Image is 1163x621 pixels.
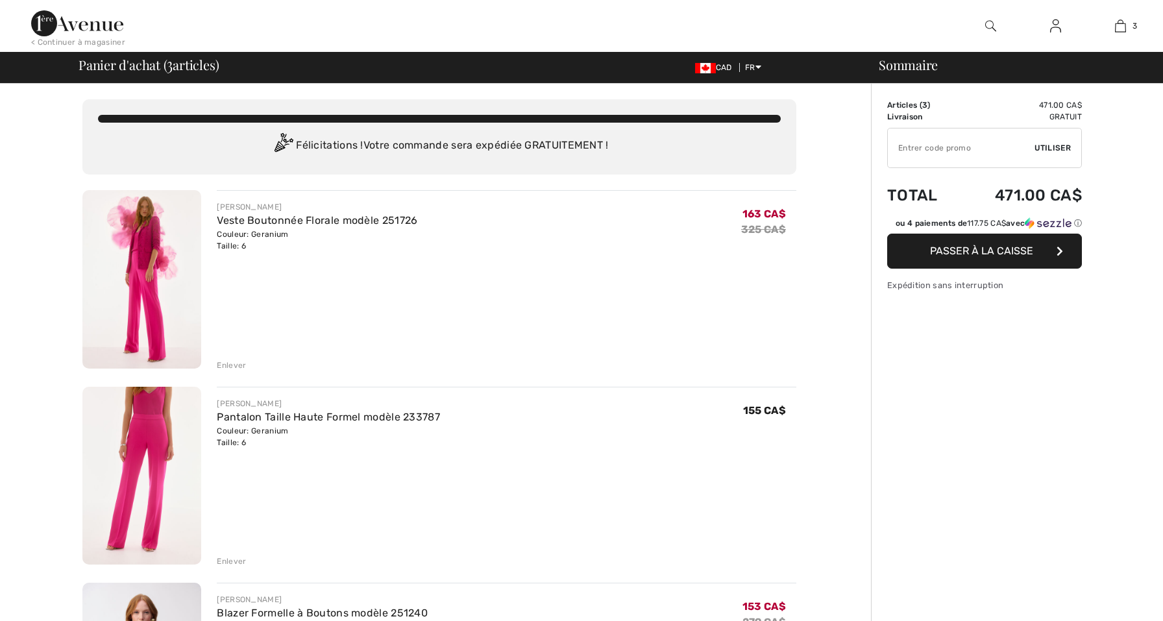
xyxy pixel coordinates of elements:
[79,58,219,71] span: Panier d'achat ( articles)
[1088,18,1152,34] a: 3
[98,133,781,159] div: Félicitations ! Votre commande sera expédiée GRATUITEMENT !
[217,214,417,226] a: Veste Boutonnée Florale modèle 251726
[887,173,959,217] td: Total
[959,111,1082,123] td: Gratuit
[887,234,1082,269] button: Passer à la caisse
[887,279,1082,291] div: Expédition sans interruption
[695,63,716,73] img: Canadian Dollar
[1132,20,1137,32] span: 3
[31,36,125,48] div: < Continuer à magasiner
[82,387,201,565] img: Pantalon Taille Haute Formel modèle 233787
[217,594,428,605] div: [PERSON_NAME]
[217,607,428,619] a: Blazer Formelle à Boutons modèle 251240
[930,245,1033,257] span: Passer à la caisse
[695,63,737,72] span: CAD
[217,201,417,213] div: [PERSON_NAME]
[167,55,173,72] span: 3
[887,217,1082,234] div: ou 4 paiements de117.75 CA$avecSezzle Cliquez pour en savoir plus sur Sezzle
[1050,18,1061,34] img: Mes infos
[745,63,761,72] span: FR
[217,425,440,448] div: Couleur: Geranium Taille: 6
[959,173,1082,217] td: 471.00 CA$
[217,359,246,371] div: Enlever
[1025,217,1071,229] img: Sezzle
[985,18,996,34] img: recherche
[887,99,959,111] td: Articles ( )
[967,219,1006,228] span: 117.75 CA$
[742,208,786,220] span: 163 CA$
[1115,18,1126,34] img: Mon panier
[217,398,440,409] div: [PERSON_NAME]
[896,217,1082,229] div: ou 4 paiements de avec
[887,111,959,123] td: Livraison
[82,190,201,369] img: Veste Boutonnée Florale modèle 251726
[217,411,440,423] a: Pantalon Taille Haute Formel modèle 233787
[959,99,1082,111] td: 471.00 CA$
[1040,18,1071,34] a: Se connecter
[888,128,1034,167] input: Code promo
[742,600,786,613] span: 153 CA$
[270,133,296,159] img: Congratulation2.svg
[217,555,246,567] div: Enlever
[741,223,786,236] s: 325 CA$
[31,10,123,36] img: 1ère Avenue
[1034,142,1071,154] span: Utiliser
[922,101,927,110] span: 3
[743,404,786,417] span: 155 CA$
[863,58,1155,71] div: Sommaire
[217,228,417,252] div: Couleur: Geranium Taille: 6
